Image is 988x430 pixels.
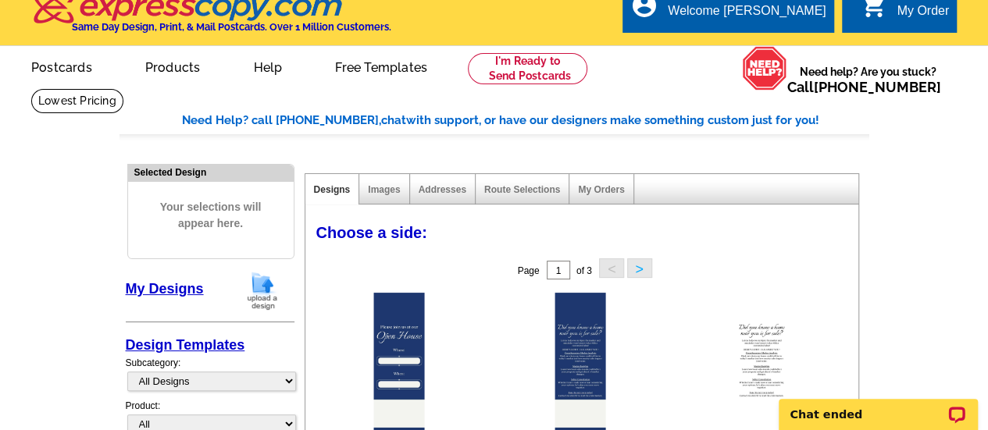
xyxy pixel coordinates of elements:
a: Free Templates [310,48,452,84]
h4: Same Day Design, Print, & Mail Postcards. Over 1 Million Customers. [72,21,391,33]
a: Same Day Design, Print, & Mail Postcards. Over 1 Million Customers. [31,3,391,33]
button: < [599,258,624,278]
a: Postcards [6,48,117,84]
a: Design Templates [126,337,245,353]
img: upload-design [242,271,283,311]
a: My Orders [578,184,624,195]
span: chat [381,113,406,127]
span: Need help? Are you stuck? [787,64,949,95]
div: Need Help? call [PHONE_NUMBER], with support, or have our designers make something custom just fo... [182,112,869,130]
span: Page [517,265,539,276]
img: help [742,46,787,91]
div: My Order [897,4,949,26]
a: Designs [314,184,351,195]
a: Route Selections [484,184,560,195]
span: Your selections will appear here. [140,183,282,247]
span: of 3 [576,265,592,276]
span: Choose a side: [316,224,427,241]
a: Products [120,48,226,84]
button: > [627,258,652,278]
div: Subcategory: [126,356,294,399]
a: Addresses [419,184,466,195]
span: Call [787,79,941,95]
a: shopping_cart My Order [859,2,949,21]
a: Help [228,48,307,84]
div: Welcome [PERSON_NAME] [668,4,826,26]
a: Images [368,184,400,195]
a: [PHONE_NUMBER] [814,79,941,95]
iframe: LiveChat chat widget [769,381,988,430]
div: Selected Design [128,165,294,179]
a: My Designs [126,281,204,297]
